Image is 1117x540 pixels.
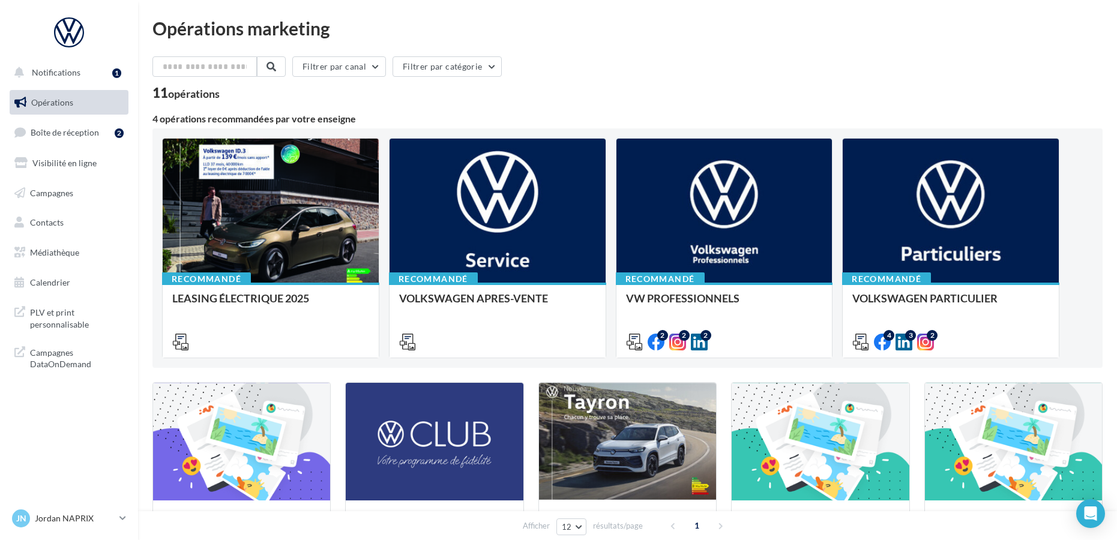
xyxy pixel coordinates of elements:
[7,210,131,235] a: Contacts
[687,516,706,535] span: 1
[905,330,916,341] div: 3
[30,344,124,370] span: Campagnes DataOnDemand
[1076,499,1105,528] div: Open Intercom Messenger
[7,119,131,145] a: Boîte de réception2
[152,86,220,100] div: 11
[399,292,596,316] div: VOLKSWAGEN APRES-VENTE
[393,56,502,77] button: Filtrer par catégorie
[884,330,894,341] div: 4
[31,127,99,137] span: Boîte de réception
[842,272,931,286] div: Recommandé
[556,518,587,535] button: 12
[626,292,823,316] div: VW PROFESSIONNELS
[163,510,321,534] div: Campagnes sponsorisées Les Instants VW Octobre
[549,510,706,534] div: NOUVEAU TAYRON - MARS 2025
[7,90,131,115] a: Opérations
[32,67,80,77] span: Notifications
[16,512,26,524] span: JN
[162,272,251,286] div: Recommandé
[355,510,513,534] div: VW CLUB
[35,512,115,524] p: Jordan NAPRIX
[7,60,126,85] button: Notifications 1
[10,507,128,530] a: JN Jordan NAPRIX
[112,68,121,78] div: 1
[616,272,705,286] div: Recommandé
[389,272,478,286] div: Recommandé
[593,520,643,532] span: résultats/page
[30,187,73,197] span: Campagnes
[7,240,131,265] a: Médiathèque
[32,158,97,168] span: Visibilité en ligne
[168,88,220,99] div: opérations
[741,510,899,534] div: Opération libre
[7,270,131,295] a: Calendrier
[7,299,131,335] a: PLV et print personnalisable
[562,522,572,532] span: 12
[30,247,79,257] span: Médiathèque
[30,304,124,330] span: PLV et print personnalisable
[700,330,711,341] div: 2
[30,217,64,227] span: Contacts
[523,520,550,532] span: Afficher
[7,181,131,206] a: Campagnes
[152,19,1103,37] div: Opérations marketing
[935,510,1092,534] div: Campagnes sponsorisées OPO
[7,340,131,375] a: Campagnes DataOnDemand
[115,128,124,138] div: 2
[679,330,690,341] div: 2
[292,56,386,77] button: Filtrer par canal
[172,292,369,316] div: LEASING ÉLECTRIQUE 2025
[852,292,1049,316] div: VOLKSWAGEN PARTICULIER
[657,330,668,341] div: 2
[152,114,1103,124] div: 4 opérations recommandées par votre enseigne
[30,277,70,287] span: Calendrier
[7,151,131,176] a: Visibilité en ligne
[31,97,73,107] span: Opérations
[927,330,938,341] div: 2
